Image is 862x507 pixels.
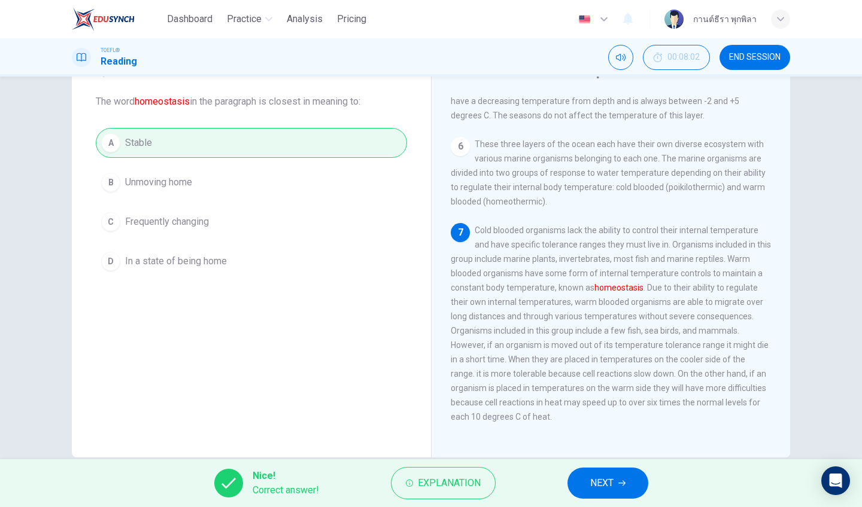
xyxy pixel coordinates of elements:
img: en [577,15,592,24]
div: 6 [451,137,470,156]
span: END SESSION [729,53,781,62]
div: 7 [451,223,470,242]
button: Practice [222,8,277,30]
span: Explanation [418,475,481,491]
span: Dashboard [167,12,213,26]
button: END SESSION [720,45,790,70]
span: Correct answer! [253,483,319,497]
div: Hide [643,45,710,70]
a: EduSynch logo [72,7,162,31]
div: กานต์ธีรา พุกพิลา [693,12,757,26]
font: homeostasis [594,283,644,292]
span: NEXT [590,475,614,491]
button: Explanation [391,467,496,499]
div: Mute [608,45,633,70]
button: Analysis [282,8,327,30]
img: Profile picture [664,10,684,29]
span: Nice! [253,469,319,483]
span: The word in the paragraph is closest in meaning to: [96,94,407,109]
button: 00:08:02 [643,45,710,70]
img: EduSynch logo [72,7,135,31]
span: Analysis [287,12,323,26]
font: homeostasis [135,96,190,107]
span: These three layers of the ocean each have their own diverse ecosystem with various marine organis... [451,139,766,206]
span: Pricing [337,12,366,26]
button: Pricing [332,8,371,30]
span: Practice [227,12,262,26]
h1: Reading [101,54,137,69]
button: NEXT [567,468,648,499]
span: 00:08:02 [667,53,700,62]
button: Dashboard [162,8,217,30]
span: TOEFL® [101,46,120,54]
div: Open Intercom Messenger [821,466,850,495]
span: Cold blooded organisms lack the ability to control their internal temperature and have specific t... [451,225,771,422]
